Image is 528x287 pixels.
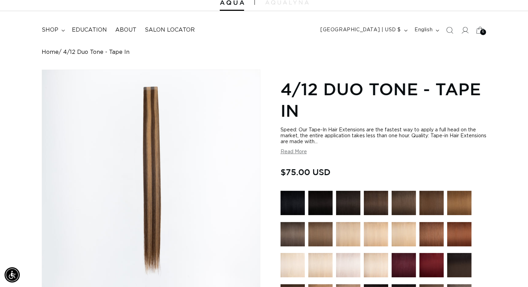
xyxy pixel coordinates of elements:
a: 60A Most Platinum Ash - Tape In [280,253,305,281]
a: 613 Platinum - Tape In [364,253,388,281]
a: 16 Blonde - Tape In [336,222,360,250]
a: 24 Light Golden Blonde - Tape In [392,222,416,250]
a: 8AB Ash Brown - Tape In [280,222,305,250]
img: 4AB Medium Ash Brown - Hand Tied Weft [392,191,416,215]
span: Education [72,26,107,34]
span: shop [42,26,58,34]
div: Accessibility Menu [5,267,20,282]
span: [GEOGRAPHIC_DATA] | USD $ [320,26,401,34]
img: 60A Most Platinum Ash - Tape In [280,253,305,277]
a: 6 Light Brown - Tape In [447,191,471,219]
img: 613 Platinum - Tape In [364,253,388,277]
img: 33 Copper Red - Tape In [447,222,471,246]
a: 1N Natural Black - Tape In [308,191,333,219]
a: 1 Black - Tape In [280,191,305,219]
a: J99 Dark Burgundy - Tape In [392,253,416,281]
a: 4 Medium Brown - Tape In [419,191,444,219]
a: 1B Soft Black - Tape In [336,191,360,219]
iframe: Chat Widget [493,254,528,287]
img: 60 Most Platinum - Tape In [308,253,333,277]
img: 4 Medium Brown - Tape In [419,191,444,215]
img: 30 Brownish Red - Tape In [419,222,444,246]
a: 60 Most Platinum - Tape In [308,253,333,281]
img: J99 Dark Burgundy - Tape In [392,253,416,277]
img: 8 Golden Brown - Tape In [308,222,333,246]
span: 4/12 Duo Tone - Tape In [63,49,129,56]
span: About [115,26,136,34]
a: 4AB Medium Ash Brown - Hand Tied Weft [392,191,416,219]
a: 33 Copper Red - Tape In [447,222,471,250]
img: 24 Light Golden Blonde - Tape In [392,222,416,246]
nav: breadcrumbs [42,49,486,56]
img: 22 Light Blonde - Tape In [364,222,388,246]
img: 62 Icy Blonde - Tape In [336,253,360,277]
summary: Search [442,23,457,38]
img: 1B/4 Balayage - Tape In [447,253,471,277]
a: 1B/4 Balayage - Tape In [447,253,471,281]
a: 66/46 Mahogany Red Intense Red - Tape In [419,253,444,281]
img: Aqua Hair Extensions [220,0,244,5]
summary: shop [37,22,68,38]
img: 16 Blonde - Tape In [336,222,360,246]
button: English [410,24,442,37]
a: Salon Locator [141,22,199,38]
button: Read More [280,149,307,155]
h1: 4/12 Duo Tone - Tape In [280,78,486,122]
span: 6 [482,29,484,35]
img: 6 Light Brown - Tape In [447,191,471,215]
span: English [414,26,433,34]
a: Education [68,22,111,38]
img: 8AB Ash Brown - Tape In [280,222,305,246]
img: aqualyna.com [265,0,309,5]
a: 22 Light Blonde - Tape In [364,222,388,250]
img: 1N Natural Black - Tape In [308,191,333,215]
img: 1 Black - Tape In [280,191,305,215]
a: 2 Dark Brown - Tape In [364,191,388,219]
div: Speed: Our Tape-In Hair Extensions are the fastest way to apply a full head on the market, the en... [280,127,486,145]
img: 1B Soft Black - Tape In [336,191,360,215]
img: 66/46 Mahogany Red Intense Red - Tape In [419,253,444,277]
img: 2 Dark Brown - Tape In [364,191,388,215]
button: [GEOGRAPHIC_DATA] | USD $ [316,24,410,37]
span: $75.00 USD [280,165,330,179]
a: About [111,22,141,38]
a: 62 Icy Blonde - Tape In [336,253,360,281]
span: Salon Locator [145,26,195,34]
a: 30 Brownish Red - Tape In [419,222,444,250]
a: Home [42,49,59,56]
a: 8 Golden Brown - Tape In [308,222,333,250]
